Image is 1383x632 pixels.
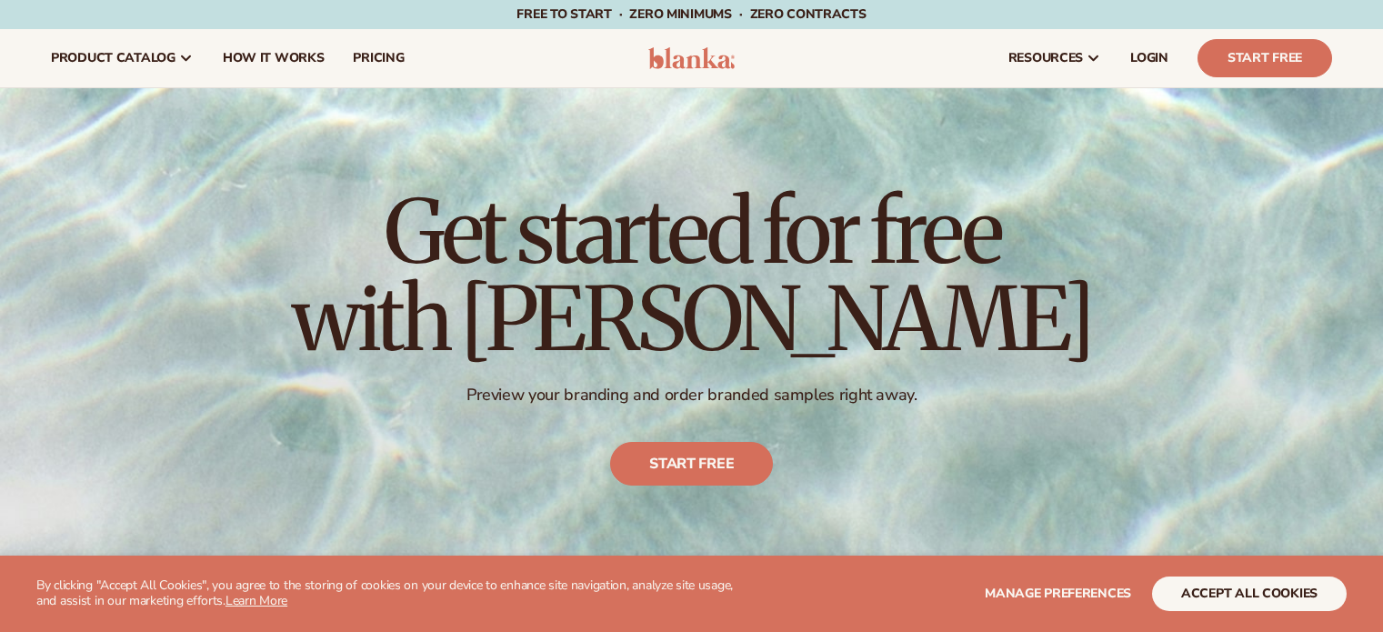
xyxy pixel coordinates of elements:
[36,29,208,87] a: product catalog
[985,585,1131,602] span: Manage preferences
[648,47,735,69] img: logo
[223,51,325,65] span: How It Works
[292,385,1092,406] p: Preview your branding and order branded samples right away.
[985,577,1131,611] button: Manage preferences
[208,29,339,87] a: How It Works
[292,188,1092,363] h1: Get started for free with [PERSON_NAME]
[225,592,287,609] a: Learn More
[51,51,175,65] span: product catalog
[1198,39,1332,77] a: Start Free
[36,578,754,609] p: By clicking "Accept All Cookies", you agree to the storing of cookies on your device to enhance s...
[610,443,773,487] a: Start free
[1152,577,1347,611] button: accept all cookies
[1116,29,1183,87] a: LOGIN
[994,29,1116,87] a: resources
[353,51,404,65] span: pricing
[1008,51,1083,65] span: resources
[338,29,418,87] a: pricing
[1130,51,1168,65] span: LOGIN
[516,5,866,23] span: Free to start · ZERO minimums · ZERO contracts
